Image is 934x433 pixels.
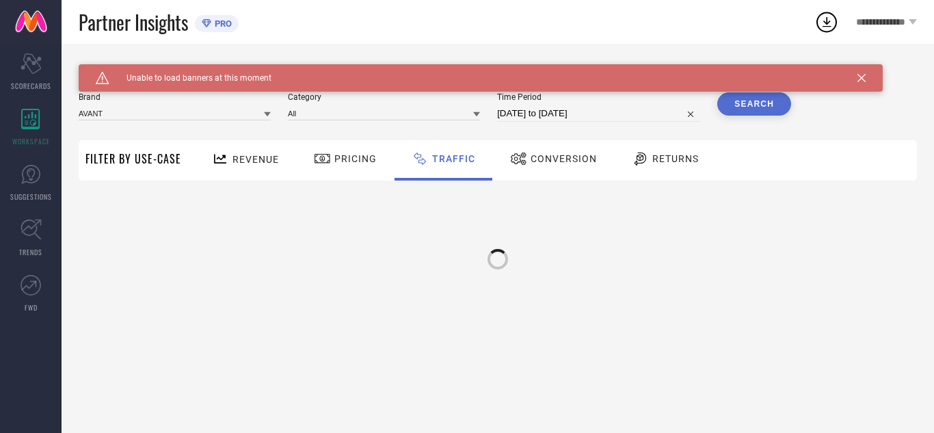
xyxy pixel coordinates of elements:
[717,92,791,116] button: Search
[232,154,279,165] span: Revenue
[211,18,232,29] span: PRO
[288,92,480,102] span: Category
[109,73,271,83] span: Unable to load banners at this moment
[79,92,271,102] span: Brand
[19,247,42,257] span: TRENDS
[432,153,475,164] span: Traffic
[11,81,51,91] span: SCORECARDS
[334,153,377,164] span: Pricing
[814,10,839,34] div: Open download list
[79,8,188,36] span: Partner Insights
[85,150,181,167] span: Filter By Use-Case
[652,153,699,164] span: Returns
[531,153,597,164] span: Conversion
[497,105,700,122] input: Select time period
[25,302,38,313] span: FWD
[497,92,700,102] span: Time Period
[12,136,50,146] span: WORKSPACE
[79,64,174,75] span: SYSTEM WORKSPACE
[10,192,52,202] span: SUGGESTIONS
